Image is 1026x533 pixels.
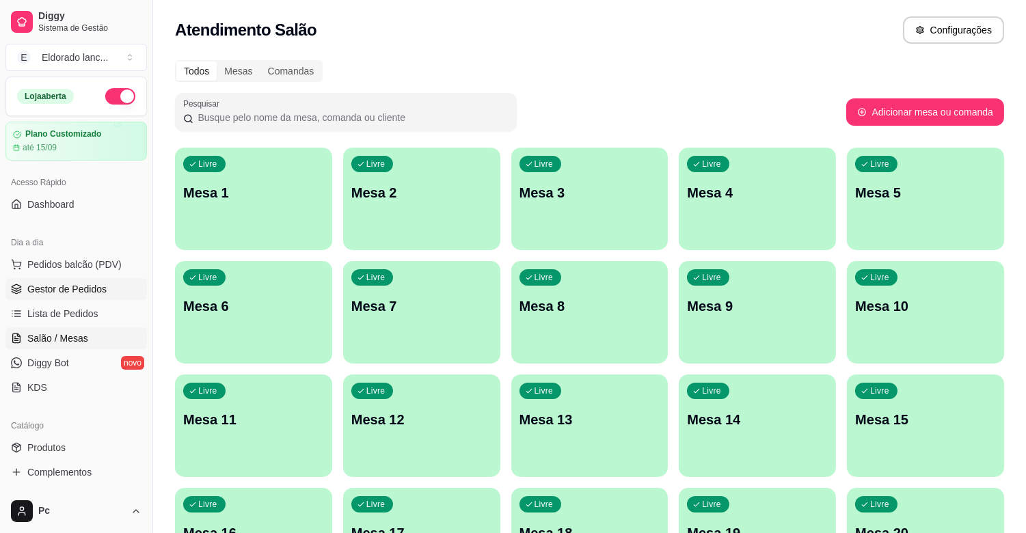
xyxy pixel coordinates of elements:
[366,159,386,169] p: Livre
[5,352,147,374] a: Diggy Botnovo
[27,356,69,370] span: Diggy Bot
[5,254,147,275] button: Pedidos balcão (PDV)
[366,499,386,510] p: Livre
[5,5,147,38] a: DiggySistema de Gestão
[511,374,669,477] button: LivreMesa 13
[17,89,74,104] div: Loja aberta
[217,61,260,81] div: Mesas
[198,159,217,169] p: Livre
[679,261,836,364] button: LivreMesa 9
[175,148,332,250] button: LivreMesa 1
[27,307,98,320] span: Lista de Pedidos
[193,111,509,124] input: Pesquisar
[27,441,66,454] span: Produtos
[5,377,147,398] a: KDS
[175,19,316,41] h2: Atendimento Salão
[702,159,721,169] p: Livre
[27,258,122,271] span: Pedidos balcão (PDV)
[27,381,47,394] span: KDS
[183,98,224,109] label: Pesquisar
[175,261,332,364] button: LivreMesa 6
[5,172,147,193] div: Acesso Rápido
[535,272,554,283] p: Livre
[351,410,492,429] p: Mesa 12
[5,122,147,161] a: Plano Customizadoaté 15/09
[511,261,669,364] button: LivreMesa 8
[27,465,92,479] span: Complementos
[5,327,147,349] a: Salão / Mesas
[366,272,386,283] p: Livre
[679,148,836,250] button: LivreMesa 4
[511,148,669,250] button: LivreMesa 3
[519,183,660,202] p: Mesa 3
[105,88,135,105] button: Alterar Status
[5,232,147,254] div: Dia a dia
[5,193,147,215] a: Dashboard
[25,129,101,139] article: Plano Customizado
[535,499,554,510] p: Livre
[903,16,1004,44] button: Configurações
[260,61,322,81] div: Comandas
[870,159,889,169] p: Livre
[5,495,147,528] button: Pc
[5,437,147,459] a: Produtos
[855,410,996,429] p: Mesa 15
[687,297,828,316] p: Mesa 9
[855,183,996,202] p: Mesa 5
[5,303,147,325] a: Lista de Pedidos
[687,410,828,429] p: Mesa 14
[855,297,996,316] p: Mesa 10
[198,385,217,396] p: Livre
[535,159,554,169] p: Livre
[870,385,889,396] p: Livre
[679,374,836,477] button: LivreMesa 14
[176,61,217,81] div: Todos
[175,374,332,477] button: LivreMesa 11
[5,278,147,300] a: Gestor de Pedidos
[870,499,889,510] p: Livre
[519,410,660,429] p: Mesa 13
[687,183,828,202] p: Mesa 4
[702,385,721,396] p: Livre
[702,499,721,510] p: Livre
[847,374,1004,477] button: LivreMesa 15
[198,272,217,283] p: Livre
[366,385,386,396] p: Livre
[535,385,554,396] p: Livre
[5,415,147,437] div: Catálogo
[183,297,324,316] p: Mesa 6
[343,148,500,250] button: LivreMesa 2
[870,272,889,283] p: Livre
[5,461,147,483] a: Complementos
[183,183,324,202] p: Mesa 1
[27,331,88,345] span: Salão / Mesas
[343,374,500,477] button: LivreMesa 12
[42,51,108,64] div: Eldorado lanc ...
[27,282,107,296] span: Gestor de Pedidos
[846,98,1004,126] button: Adicionar mesa ou comanda
[27,197,75,211] span: Dashboard
[183,410,324,429] p: Mesa 11
[5,44,147,71] button: Select a team
[351,183,492,202] p: Mesa 2
[351,297,492,316] p: Mesa 7
[702,272,721,283] p: Livre
[343,261,500,364] button: LivreMesa 7
[198,499,217,510] p: Livre
[847,148,1004,250] button: LivreMesa 5
[847,261,1004,364] button: LivreMesa 10
[23,142,57,153] article: até 15/09
[38,23,141,33] span: Sistema de Gestão
[17,51,31,64] span: E
[38,10,141,23] span: Diggy
[519,297,660,316] p: Mesa 8
[38,505,125,517] span: Pc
